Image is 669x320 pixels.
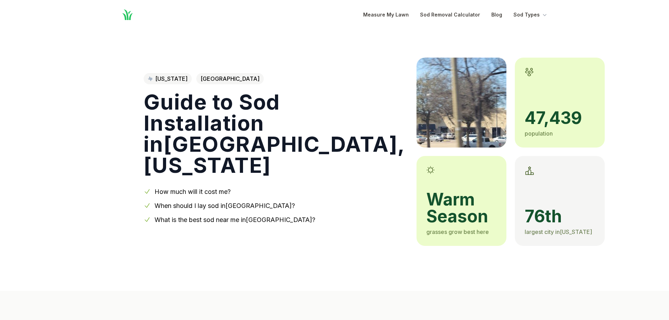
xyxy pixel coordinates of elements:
span: largest city in [US_STATE] [525,228,592,235]
span: warm season [426,191,497,225]
span: 47,439 [525,110,595,126]
h1: Guide to Sod Installation in [GEOGRAPHIC_DATA] , [US_STATE] [144,91,405,176]
button: Sod Types [513,11,548,19]
span: [GEOGRAPHIC_DATA] [196,73,264,84]
img: A picture of Cedar Hill [417,58,506,148]
a: Measure My Lawn [363,11,409,19]
a: Sod Removal Calculator [420,11,480,19]
span: 76th [525,208,595,225]
a: [US_STATE] [144,73,192,84]
span: grasses grow best here [426,228,489,235]
span: population [525,130,553,137]
a: What is the best sod near me in[GEOGRAPHIC_DATA]? [155,216,315,223]
a: How much will it cost me? [155,188,231,195]
a: When should I lay sod in[GEOGRAPHIC_DATA]? [155,202,295,209]
a: Blog [491,11,502,19]
img: Texas state outline [148,77,152,81]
